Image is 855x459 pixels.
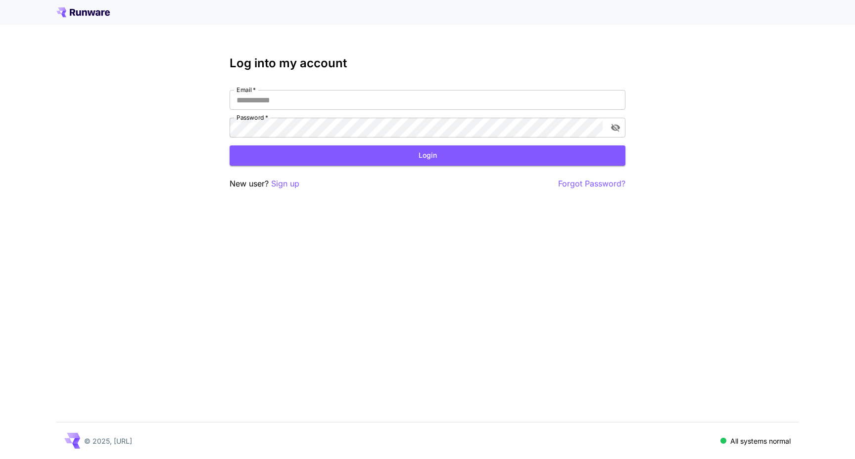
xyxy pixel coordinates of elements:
[730,436,791,446] p: All systems normal
[84,436,132,446] p: © 2025, [URL]
[237,113,268,122] label: Password
[607,119,624,137] button: toggle password visibility
[237,86,256,94] label: Email
[271,178,299,190] button: Sign up
[558,178,625,190] button: Forgot Password?
[230,56,625,70] h3: Log into my account
[230,145,625,166] button: Login
[230,178,299,190] p: New user?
